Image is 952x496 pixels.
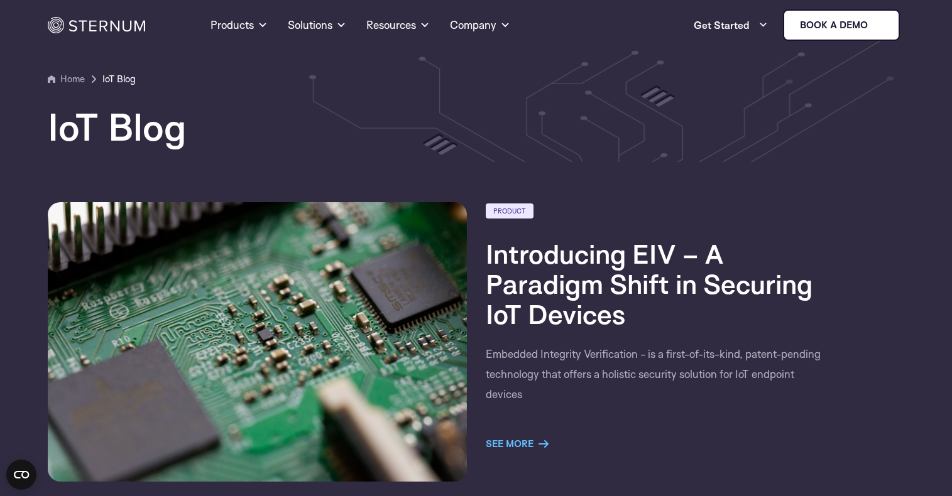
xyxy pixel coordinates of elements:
[366,3,430,48] a: Resources
[486,237,812,330] a: Introducing EIV – A Paradigm Shift in Securing IoT Devices
[694,13,768,38] a: Get Started
[102,72,136,87] a: IoT Blog
[486,344,832,404] p: Embedded Integrity Verification - is a first-of-its-kind, patent-pending technology that offers a...
[48,107,905,147] h1: IoT Blog
[486,436,549,451] a: See more
[450,3,510,48] a: Company
[288,3,346,48] a: Solutions
[211,3,268,48] a: Products
[783,9,900,41] a: Book a demo
[6,460,36,490] button: Open CMP widget
[873,20,883,30] img: sternum iot
[48,72,85,87] a: Home
[48,202,467,482] img: Introducing EIV – A Paradigm Shift in Securing IoT Devices
[486,203,533,218] a: Product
